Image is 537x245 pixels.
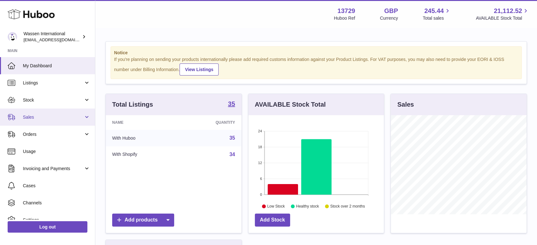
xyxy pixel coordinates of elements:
a: 21,112.52 AVAILABLE Stock Total [476,7,529,21]
span: Orders [23,131,84,137]
h3: Sales [397,100,414,109]
text: 6 [260,177,262,181]
a: 35 [229,135,235,141]
td: With Shopify [106,146,179,163]
span: My Dashboard [23,63,90,69]
div: Currency [380,15,398,21]
text: Stock over 2 months [330,204,365,209]
span: Stock [23,97,84,103]
span: AVAILABLE Stock Total [476,15,529,21]
td: With Huboo [106,130,179,146]
a: 34 [229,152,235,157]
a: Log out [8,221,87,233]
a: Add products [112,214,174,227]
a: Add Stock [255,214,290,227]
div: If you're planning on sending your products internationally please add required customs informati... [114,56,518,76]
a: 245.44 Total sales [423,7,451,21]
img: gemma.moses@wassen.com [8,32,17,42]
text: Low Stock [267,204,285,209]
text: Healthy stock [296,204,319,209]
span: Sales [23,114,84,120]
text: 0 [260,193,262,196]
h3: AVAILABLE Stock Total [255,100,326,109]
strong: 35 [228,101,235,107]
div: Wassen International [24,31,81,43]
strong: Notice [114,50,518,56]
strong: 13729 [337,7,355,15]
strong: GBP [384,7,398,15]
span: Channels [23,200,90,206]
span: [EMAIL_ADDRESS][DOMAIN_NAME] [24,37,93,42]
a: View Listings [180,63,219,76]
span: 245.44 [424,7,444,15]
th: Name [106,115,179,130]
span: Listings [23,80,84,86]
th: Quantity [179,115,241,130]
span: Total sales [423,15,451,21]
span: Settings [23,217,90,223]
span: 21,112.52 [494,7,522,15]
span: Invoicing and Payments [23,166,84,172]
a: 35 [228,101,235,108]
text: 18 [258,145,262,149]
h3: Total Listings [112,100,153,109]
text: 12 [258,161,262,165]
div: Huboo Ref [334,15,355,21]
text: 24 [258,129,262,133]
span: Cases [23,183,90,189]
span: Usage [23,149,90,155]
